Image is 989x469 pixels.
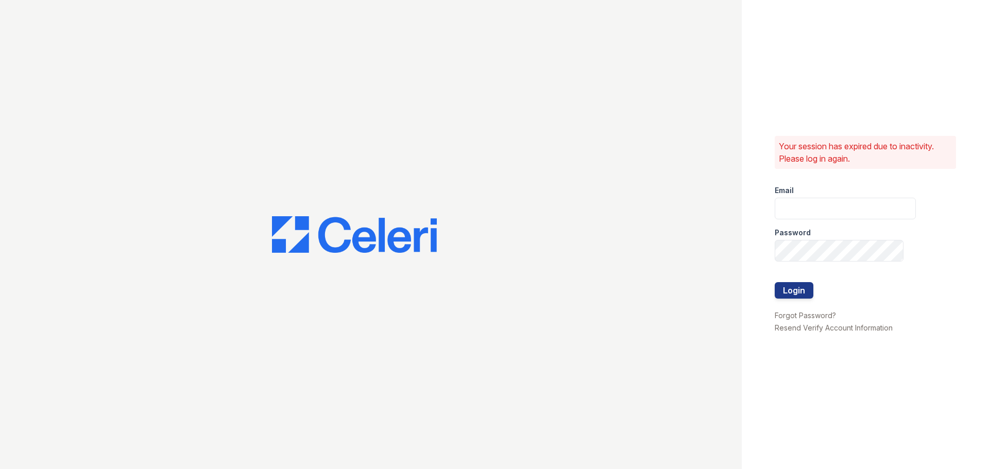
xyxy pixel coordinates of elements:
[775,311,836,320] a: Forgot Password?
[775,228,811,238] label: Password
[272,216,437,253] img: CE_Logo_Blue-a8612792a0a2168367f1c8372b55b34899dd931a85d93a1a3d3e32e68fde9ad4.png
[775,185,794,196] label: Email
[775,323,893,332] a: Resend Verify Account Information
[779,140,952,165] p: Your session has expired due to inactivity. Please log in again.
[775,282,813,299] button: Login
